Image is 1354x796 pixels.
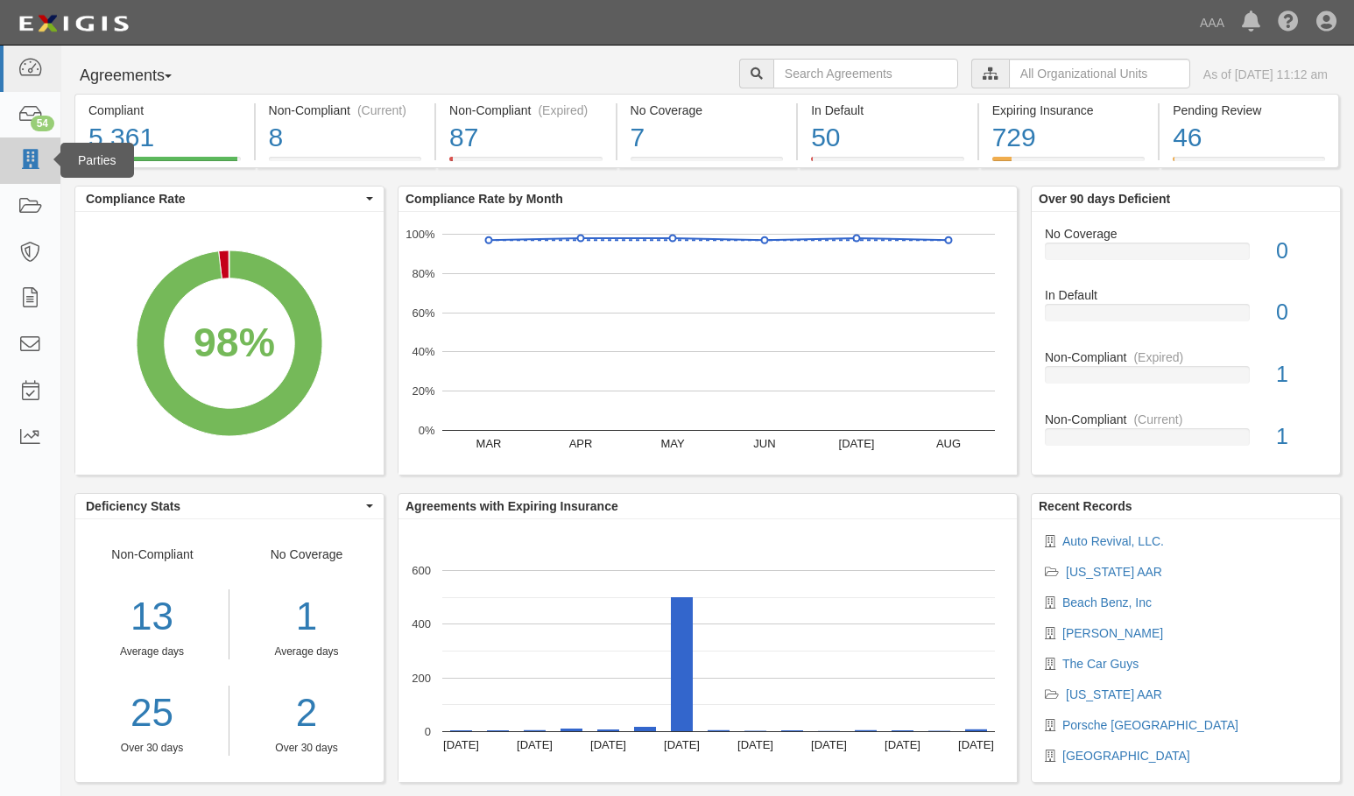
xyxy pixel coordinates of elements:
[194,313,275,371] div: 98%
[1066,687,1162,701] a: [US_STATE] AAR
[1062,657,1139,671] a: The Car Guys
[412,617,431,630] text: 400
[412,384,434,398] text: 20%
[75,645,229,659] div: Average days
[256,157,435,171] a: Non-Compliant(Current)8
[1009,59,1190,88] input: All Organizational Units
[243,645,370,659] div: Average days
[979,157,1159,171] a: Expiring Insurance729
[86,497,362,515] span: Deficiency Stats
[443,738,479,751] text: [DATE]
[449,102,603,119] div: Non-Compliant (Expired)
[412,306,434,319] text: 60%
[1045,349,1327,411] a: Non-Compliant(Expired)1
[1263,297,1340,328] div: 0
[1045,286,1327,349] a: In Default0
[75,589,229,645] div: 13
[398,212,1017,475] svg: A chart.
[1062,534,1164,548] a: Auto Revival, LLC.
[753,437,775,450] text: JUN
[958,738,994,751] text: [DATE]
[243,741,370,756] div: Over 30 days
[631,102,784,119] div: No Coverage
[811,119,964,157] div: 50
[1062,749,1190,763] a: [GEOGRAPHIC_DATA]
[811,102,964,119] div: In Default
[398,519,1017,782] svg: A chart.
[1173,119,1325,157] div: 46
[243,686,370,741] a: 2
[1133,411,1182,428] div: (Current)
[419,424,435,437] text: 0%
[436,157,616,171] a: Non-Compliant(Expired)87
[243,589,370,645] div: 1
[798,157,977,171] a: In Default50
[737,738,773,751] text: [DATE]
[412,345,434,358] text: 40%
[75,187,384,211] button: Compliance Rate
[269,119,422,157] div: 8
[269,102,422,119] div: Non-Compliant (Current)
[1032,411,1340,428] div: Non-Compliant
[569,437,593,450] text: APR
[425,725,431,738] text: 0
[538,102,588,119] div: (Expired)
[1173,102,1325,119] div: Pending Review
[1263,421,1340,453] div: 1
[1160,157,1339,171] a: Pending Review46
[13,8,134,39] img: logo-5460c22ac91f19d4615b14bd174203de0afe785f0fc80cf4dbbc73dc1793850b.png
[31,116,54,131] div: 54
[617,157,797,171] a: No Coverage7
[88,119,241,157] div: 5,361
[811,738,847,751] text: [DATE]
[992,119,1146,157] div: 729
[412,267,434,280] text: 80%
[590,738,626,751] text: [DATE]
[885,738,920,751] text: [DATE]
[1032,225,1340,243] div: No Coverage
[412,671,431,684] text: 200
[1066,565,1162,579] a: [US_STATE] AAR
[74,157,254,171] a: Compliant5,361
[936,437,961,450] text: AUG
[1045,225,1327,287] a: No Coverage0
[1263,359,1340,391] div: 1
[1032,349,1340,366] div: Non-Compliant
[74,59,206,94] button: Agreements
[631,119,784,157] div: 7
[1203,66,1328,83] div: As of [DATE] 11:12 am
[229,546,384,756] div: No Coverage
[1062,595,1152,609] a: Beach Benz, Inc
[357,102,406,119] div: (Current)
[1039,192,1170,206] b: Over 90 days Deficient
[449,119,603,157] div: 87
[412,564,431,577] text: 600
[660,437,685,450] text: MAY
[1278,12,1299,33] i: Help Center - Complianz
[405,192,563,206] b: Compliance Rate by Month
[476,437,502,450] text: MAR
[1133,349,1183,366] div: (Expired)
[75,686,229,741] a: 25
[839,437,875,450] text: [DATE]
[88,102,241,119] div: Compliant
[1045,411,1327,460] a: Non-Compliant(Current)1
[75,494,384,518] button: Deficiency Stats
[405,228,435,241] text: 100%
[1039,499,1132,513] b: Recent Records
[75,212,384,475] svg: A chart.
[1062,626,1163,640] a: [PERSON_NAME]
[60,143,134,178] div: Parties
[664,738,700,751] text: [DATE]
[517,738,553,751] text: [DATE]
[1032,286,1340,304] div: In Default
[992,102,1146,119] div: Expiring Insurance
[75,741,229,756] div: Over 30 days
[1062,718,1238,732] a: Porsche [GEOGRAPHIC_DATA]
[773,59,958,88] input: Search Agreements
